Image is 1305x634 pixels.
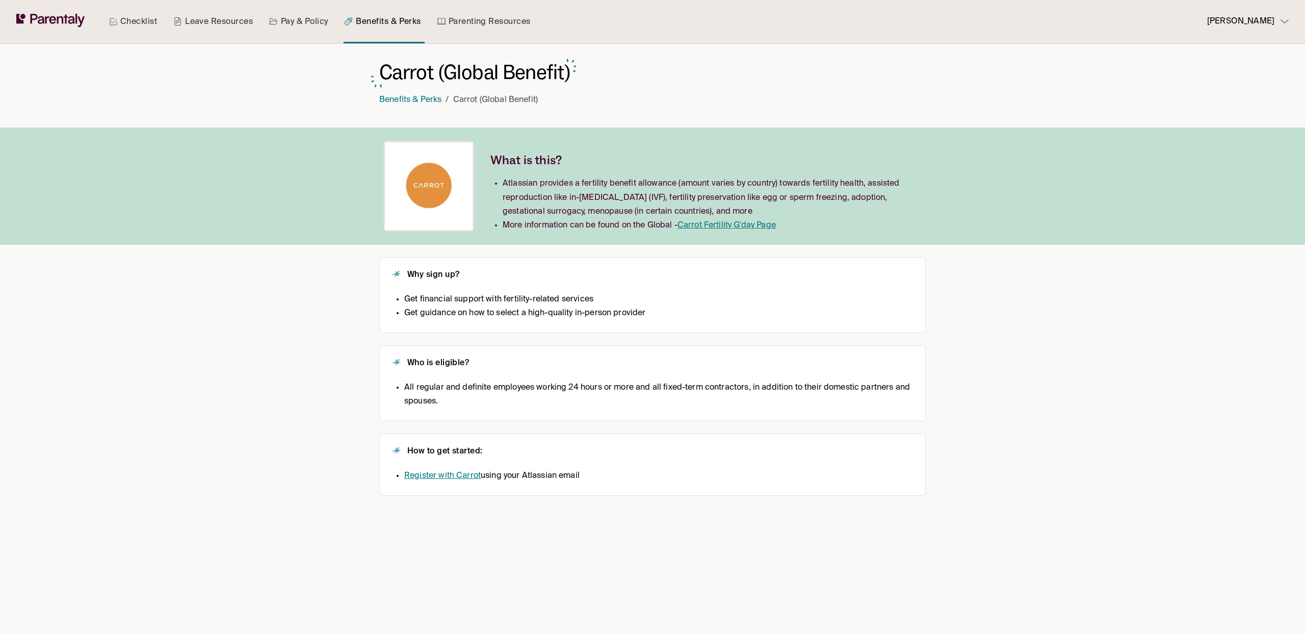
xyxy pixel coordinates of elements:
[503,177,922,219] li: Atlassian provides a fertility benefit allowance (amount varies by country) towards fertility hea...
[379,96,441,104] a: Benefits & Perks
[379,60,570,85] h1: Carrot (Global Benefit)
[404,293,645,307] li: Get financial support with fertility-related services
[404,472,481,480] a: Register with Carrot
[404,307,645,320] li: Get guidance on how to select a high-quality in-person provider
[490,153,922,167] h2: What is this?
[404,469,580,483] li: using your Atlassian email
[446,93,449,107] li: /
[404,381,913,409] li: All regular and definite employees working 24 hours or more and all fixed-term contractors, in ad...
[407,270,460,281] h2: Why sign up?
[407,446,483,457] h2: How to get started:
[1207,15,1274,29] p: [PERSON_NAME]
[453,93,538,107] p: Carrot (Global Benefit)
[503,219,922,233] li: More information can be found on the Global -
[407,358,469,369] h2: Who is eligible?
[677,221,776,230] a: Carrot Fertility G'day Page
